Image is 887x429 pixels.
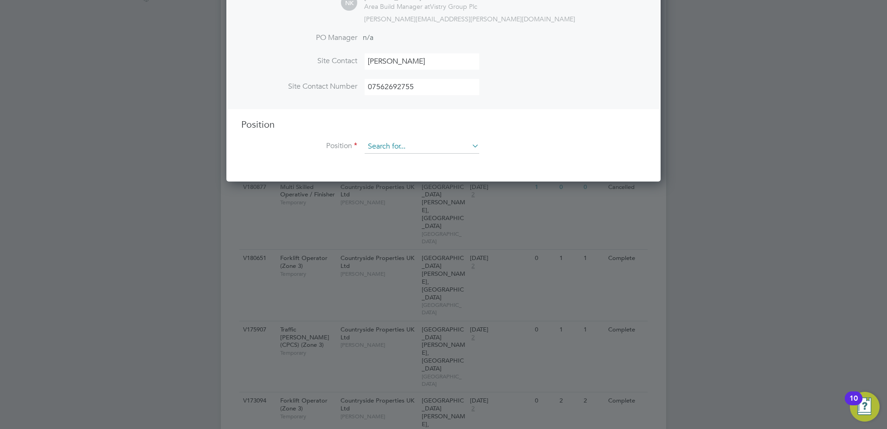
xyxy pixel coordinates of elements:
[364,2,430,11] span: Area Build Manager at
[364,2,477,11] div: Vistry Group Plc
[241,56,357,66] label: Site Contact
[241,118,646,130] h3: Position
[363,33,373,42] span: n/a
[241,33,357,43] label: PO Manager
[364,15,575,23] span: [PERSON_NAME][EMAIL_ADDRESS][PERSON_NAME][DOMAIN_NAME]
[849,398,858,410] div: 10
[241,82,357,91] label: Site Contact Number
[241,141,357,151] label: Position
[365,140,479,154] input: Search for...
[850,392,880,422] button: Open Resource Center, 10 new notifications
